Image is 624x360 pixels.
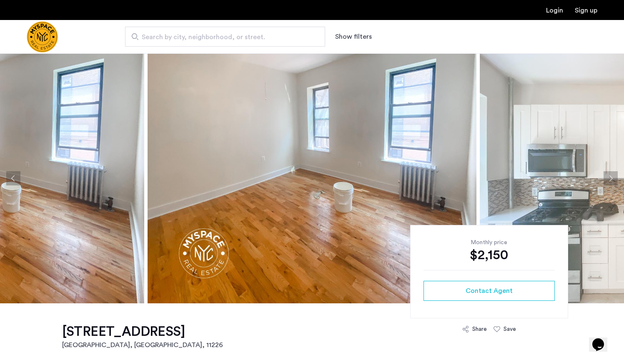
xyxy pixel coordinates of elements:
div: Save [504,325,516,333]
h2: [GEOGRAPHIC_DATA], [GEOGRAPHIC_DATA] , 11226 [62,340,223,350]
h1: [STREET_ADDRESS] [62,323,223,340]
a: Cazamio Logo [27,21,58,52]
span: Contact Agent [466,286,513,296]
span: Search by city, neighborhood, or street. [142,32,302,42]
img: apartment [148,53,476,303]
a: [STREET_ADDRESS][GEOGRAPHIC_DATA], [GEOGRAPHIC_DATA], 11226 [62,323,223,350]
button: Next apartment [604,171,618,185]
button: button [424,281,555,301]
a: Registration [575,7,597,14]
div: Monthly price [424,238,555,247]
button: Show or hide filters [335,32,372,42]
iframe: chat widget [589,327,616,352]
a: Login [546,7,563,14]
input: Apartment Search [125,27,325,47]
div: $2,150 [424,247,555,263]
button: Previous apartment [6,171,20,185]
div: Share [472,325,487,333]
img: logo [27,21,58,52]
